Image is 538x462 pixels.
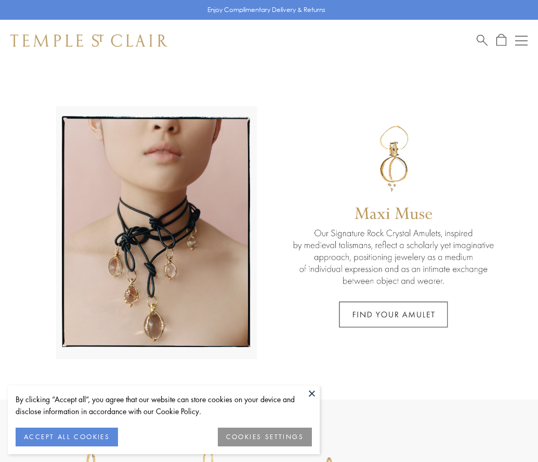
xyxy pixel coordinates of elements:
a: Search [477,34,488,47]
img: Temple St. Clair [10,34,167,47]
p: Enjoy Complimentary Delivery & Returns [207,5,325,15]
button: COOKIES SETTINGS [218,428,312,446]
a: Open Shopping Bag [496,34,506,47]
div: By clicking “Accept all”, you agree that our website can store cookies on your device and disclos... [16,393,312,417]
button: Open navigation [515,34,528,47]
button: ACCEPT ALL COOKIES [16,428,118,446]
